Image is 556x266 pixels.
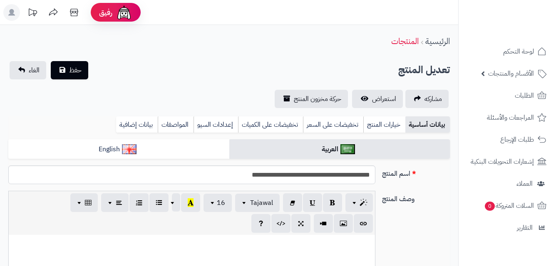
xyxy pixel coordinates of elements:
span: استعراض [372,94,396,104]
img: English [122,144,137,154]
a: بيانات أساسية [405,116,450,133]
a: مشاركه [405,90,449,108]
img: العربية [340,144,355,154]
span: إشعارات التحويلات البنكية [471,156,534,167]
a: English [8,139,229,160]
button: حفظ [51,61,88,79]
span: السلات المتروكة [484,200,534,212]
span: المراجعات والأسئلة [487,112,534,123]
a: السلات المتروكة0 [464,196,551,216]
span: الأقسام والمنتجات [488,68,534,79]
span: 16 [217,198,225,208]
a: الرئيسية [425,35,450,47]
a: تخفيضات على السعر [303,116,363,133]
a: بيانات إضافية [116,116,158,133]
label: اسم المنتج [379,165,454,179]
span: 0 [484,201,495,211]
a: طلبات الإرجاع [464,130,551,150]
button: 16 [204,194,232,212]
a: العملاء [464,174,551,194]
span: العملاء [516,178,533,190]
a: المواصفات [158,116,194,133]
img: ai-face.png [116,4,132,21]
a: الغاء [10,61,46,79]
a: إعدادات السيو [194,116,238,133]
a: استعراض [352,90,403,108]
span: الطلبات [515,90,534,101]
a: العربية [229,139,450,160]
a: المراجعات والأسئلة [464,108,551,128]
a: التقارير [464,218,551,238]
label: وصف المنتج [379,191,454,204]
span: التقارير [517,222,533,234]
span: لوحة التحكم [503,46,534,57]
a: لوحة التحكم [464,42,551,62]
a: تخفيضات على الكميات [238,116,303,133]
span: مشاركه [424,94,442,104]
span: طلبات الإرجاع [500,134,534,145]
button: Tajawal [235,194,280,212]
a: خيارات المنتج [363,116,405,133]
h2: تعديل المنتج [398,62,450,79]
a: حركة مخزون المنتج [275,90,348,108]
span: Tajawal [250,198,273,208]
img: logo-2.png [499,13,548,31]
a: إشعارات التحويلات البنكية [464,152,551,172]
a: المنتجات [391,35,419,47]
span: رفيق [99,7,112,17]
span: الغاء [29,65,40,75]
span: حفظ [69,65,82,75]
a: الطلبات [464,86,551,106]
span: حركة مخزون المنتج [294,94,341,104]
a: تحديثات المنصة [22,4,43,23]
